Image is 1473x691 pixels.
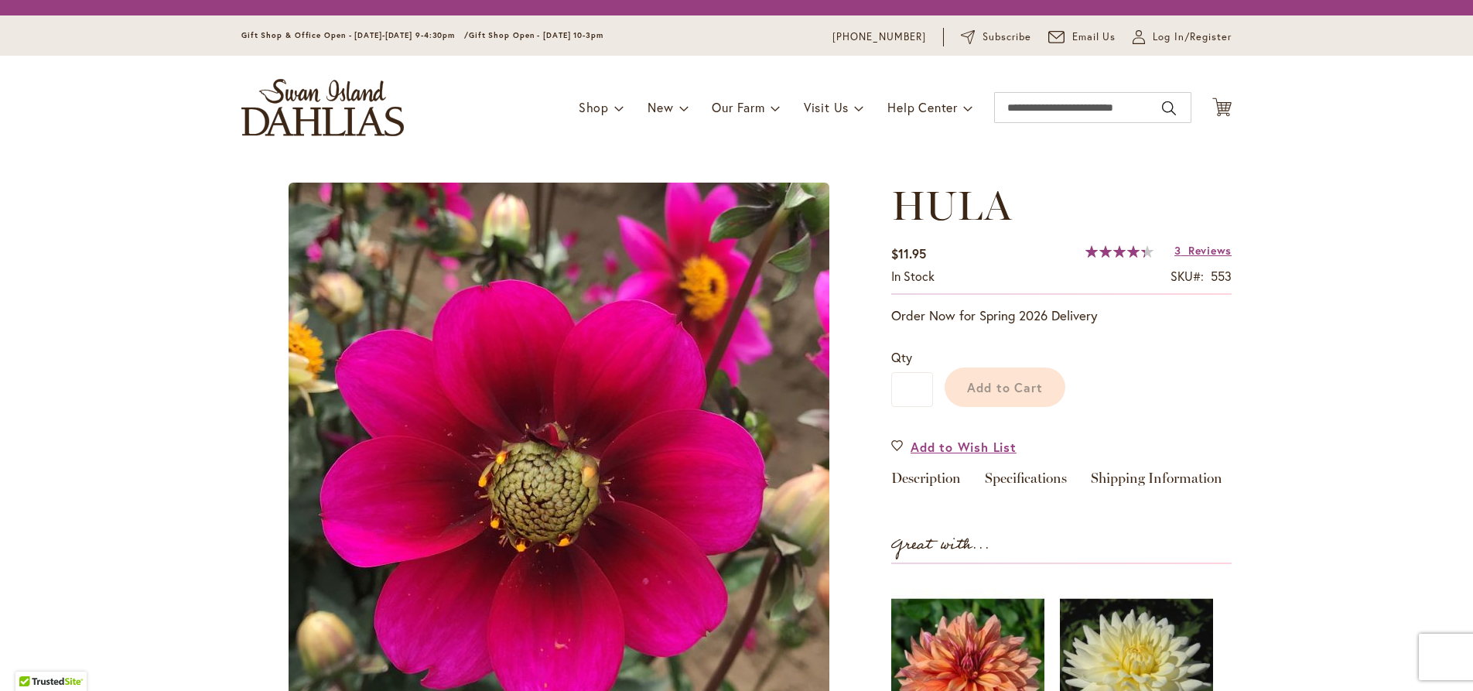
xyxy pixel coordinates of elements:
strong: SKU [1171,268,1204,284]
a: Shipping Information [1091,471,1222,494]
span: Gift Shop & Office Open - [DATE]-[DATE] 9-4:30pm / [241,30,469,40]
div: 87% [1085,245,1153,258]
a: Add to Wish List [891,438,1017,456]
a: Specifications [985,471,1067,494]
a: Description [891,471,961,494]
span: 3 [1174,243,1181,258]
div: Availability [891,268,935,286]
span: Help Center [887,99,958,115]
span: $11.95 [891,245,926,262]
p: Order Now for Spring 2026 Delivery [891,306,1232,325]
span: Shop [579,99,609,115]
span: HULA [891,181,1011,230]
span: Qty [891,349,912,365]
span: Email Us [1072,29,1116,45]
span: Log In/Register [1153,29,1232,45]
span: Our Farm [712,99,764,115]
a: Log In/Register [1133,29,1232,45]
span: Subscribe [983,29,1031,45]
a: Subscribe [961,29,1031,45]
div: Detailed Product Info [891,471,1232,494]
span: In stock [891,268,935,284]
a: store logo [241,79,404,136]
span: Visit Us [804,99,849,115]
a: [PHONE_NUMBER] [832,29,926,45]
a: Email Us [1048,29,1116,45]
div: 553 [1211,268,1232,286]
span: Gift Shop Open - [DATE] 10-3pm [469,30,603,40]
iframe: Launch Accessibility Center [12,636,55,679]
span: Reviews [1188,243,1232,258]
a: 3 Reviews [1174,243,1232,258]
span: New [648,99,673,115]
button: Search [1162,96,1176,121]
span: Add to Wish List [911,438,1017,456]
strong: Great with... [891,532,990,558]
